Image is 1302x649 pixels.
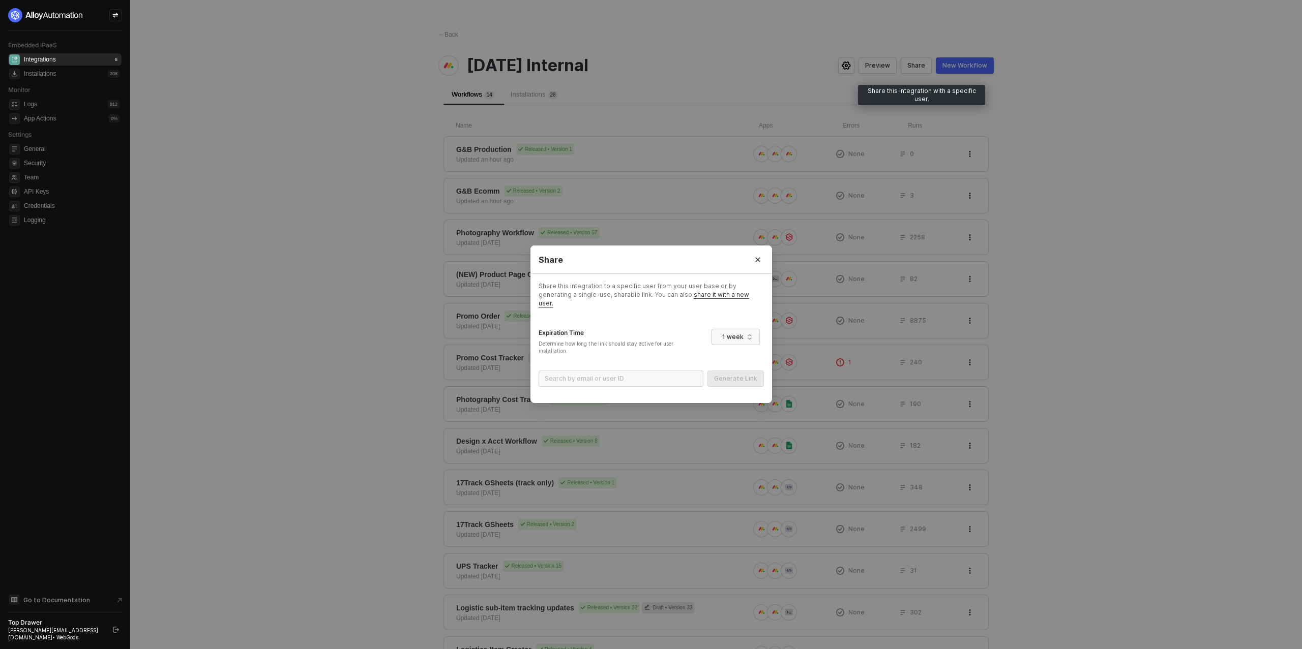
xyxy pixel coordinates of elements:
img: icon [772,483,779,491]
span: icon-list [900,359,906,365]
img: icon [785,608,793,616]
div: Expiration Time [539,329,704,338]
span: icon-list [900,526,906,532]
img: logo [8,8,83,22]
span: icon-exclamation [836,358,844,366]
div: Updated [DATE] [456,530,500,539]
img: icon [758,442,765,449]
span: share it with a new user. [539,291,749,307]
span: Settings [8,131,32,138]
span: Photography Cost Tracker [456,394,545,405]
img: icon [785,317,793,324]
span: 0 [910,149,914,158]
span: None [848,149,865,158]
div: Released • Version 32 [579,602,640,613]
div: Updated [DATE] [456,488,500,498]
button: Share [901,57,932,74]
div: Released • Version 2 [518,519,576,530]
button: Close [744,245,772,274]
div: Integrations [24,55,56,64]
img: icon [772,442,779,449]
div: New Workflow [942,61,987,70]
span: Promo Order [456,311,500,321]
div: Updated an hour ago [456,197,514,206]
span: None [848,399,865,408]
img: icon [785,192,793,199]
span: None [848,566,865,575]
span: icon-list [900,484,906,490]
span: None [848,441,865,450]
span: G&B Production [456,144,512,154]
img: icon [758,150,765,158]
div: Released • Version 1 [558,477,616,488]
span: None [848,233,865,241]
span: 302 [910,608,922,616]
div: Released • Version 8 [542,436,600,447]
img: icon [758,400,765,408]
span: icon-list [900,568,906,574]
div: Updated [DATE] [456,363,500,373]
span: credentials [9,201,20,211]
span: Design x Acct Workflow [456,436,537,446]
span: 17Track GSheets (track only) [456,478,554,488]
div: Draft • Version 33 [642,602,694,613]
button: Generate Link [707,371,764,387]
div: Installations [24,70,56,78]
div: Updated [DATE] [456,572,500,581]
div: Apps [759,121,843,130]
span: icon-list [900,276,906,282]
span: icon-exclamation [836,192,844,200]
span: logout [113,627,119,633]
span: icon-exclamation [836,400,844,408]
span: icon-exclamation [836,275,844,283]
div: Released • Version 4 [528,352,586,363]
span: icon-exclamation [836,317,844,325]
span: None [848,191,865,200]
span: icon-settings [842,61,851,70]
span: icon-app-actions [9,113,20,124]
span: icon-list [900,609,906,615]
span: 182 [910,441,921,450]
img: icon [772,608,779,616]
span: icon-logs [9,99,20,110]
span: 2258 [910,233,925,241]
span: 348 [910,483,923,491]
div: Released • Version 2 [505,186,563,197]
img: icon [772,233,779,241]
img: icon [758,525,765,533]
span: general [9,144,20,154]
span: document-arrow [114,595,125,605]
span: team [9,172,20,183]
div: Released • Version 15 [503,561,564,572]
span: 8875 [910,316,926,325]
div: 0 % [109,114,120,122]
span: Logistic sub-item tracking updates [456,603,574,613]
span: security [9,158,20,169]
span: icon-exclamation [836,567,844,575]
span: 3 [910,191,914,200]
div: [PERSON_NAME][EMAIL_ADDRESS][DOMAIN_NAME] • WebGods [8,627,104,641]
div: 208 [108,70,120,78]
span: 240 [910,358,922,366]
img: icon [772,567,779,574]
span: icon-exclamation [836,525,844,533]
span: Promo Cost Tracker [456,353,524,363]
span: icon-list [900,151,906,157]
div: Share this integration with a specific user. [858,85,985,105]
span: icon-list [900,401,906,407]
span: logging [9,215,20,226]
div: Released • Version 57 [539,227,600,238]
div: Runs [908,121,976,130]
span: 2499 [910,524,926,533]
div: 812 [108,100,120,108]
img: icon [785,525,793,533]
div: App Actions [24,114,56,123]
div: Released • Version 1 [516,144,574,155]
img: icon [758,608,765,616]
a: Knowledge Base [8,594,122,606]
span: (NEW) Product Page Creator - Item Create [456,269,598,280]
img: integration-icon [442,59,455,72]
span: UPS Tracker [456,561,498,571]
span: api-key [9,187,20,197]
span: 6 [553,92,556,98]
